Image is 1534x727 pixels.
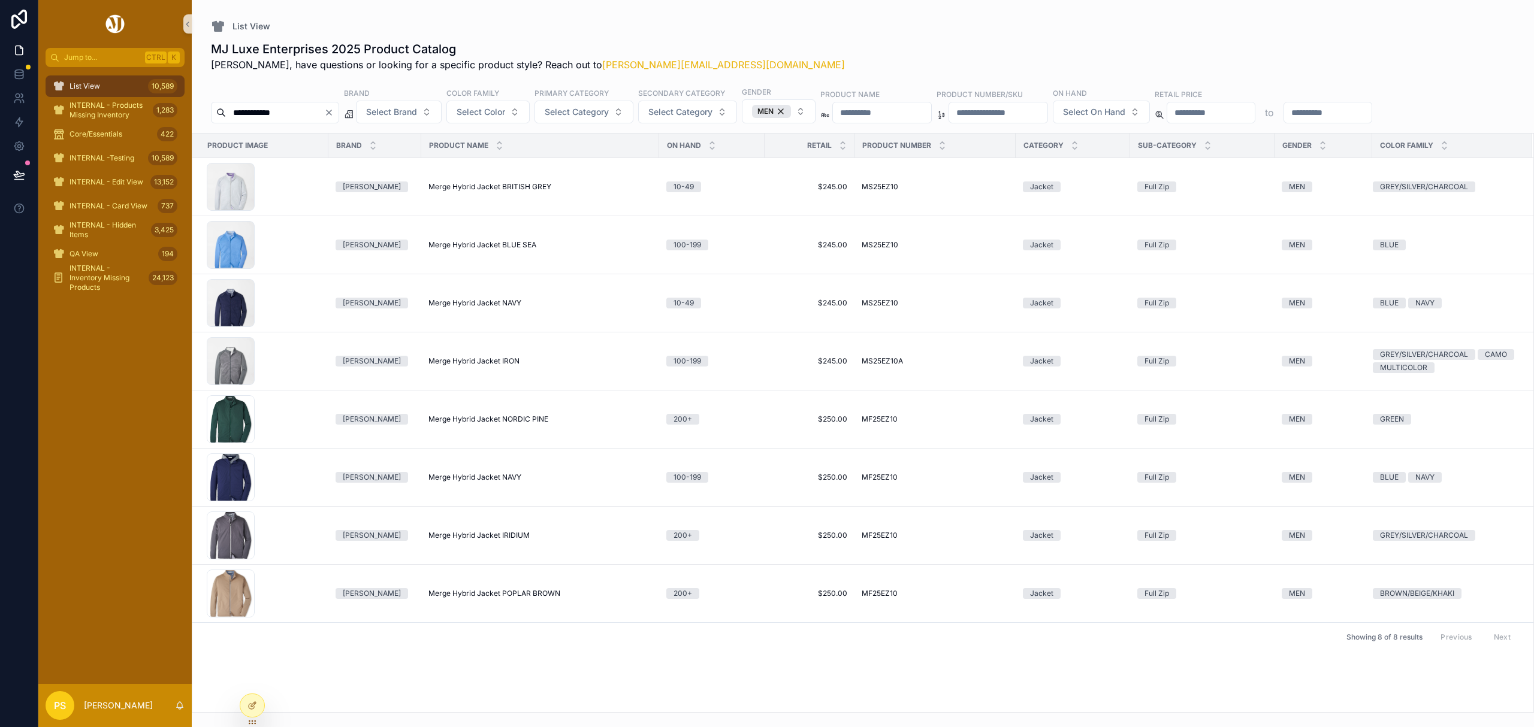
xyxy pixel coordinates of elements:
div: Jacket [1030,414,1053,425]
a: MEN [1282,472,1365,483]
div: 10,589 [148,79,177,93]
div: BROWN/BEIGE/KHAKI [1380,588,1454,599]
a: MF25EZ10 [862,531,1008,540]
span: Select Color [457,106,505,118]
p: [PERSON_NAME] [84,699,153,711]
a: [PERSON_NAME] [336,588,414,599]
div: 10-49 [674,181,694,192]
a: MS25EZ10 [862,182,1008,192]
button: Select Button [535,101,633,123]
a: List View [211,19,270,34]
button: Select Button [1053,101,1150,123]
a: $245.00 [772,356,847,366]
div: MEN [1289,472,1305,483]
span: INTERNAL - Products Missing Inventory [70,101,148,120]
div: 1,283 [153,103,177,117]
div: 24,123 [149,271,177,285]
span: $250.00 [772,589,847,598]
a: [PERSON_NAME] [336,356,414,366]
div: 100-199 [674,356,701,366]
a: INTERNAL - Products Missing Inventory1,283 [46,99,185,121]
span: MF25EZ10 [862,531,898,540]
a: Full Zip [1137,414,1267,425]
a: BLUENAVY [1373,472,1518,483]
div: [PERSON_NAME] [343,472,401,483]
div: 200+ [674,530,692,541]
div: 3,425 [151,223,177,237]
span: $245.00 [772,240,847,250]
span: Select Brand [366,106,417,118]
span: MF25EZ10 [862,414,898,424]
a: BLUE [1373,240,1518,250]
span: Product Image [207,141,268,150]
label: Retail Price [1155,89,1202,99]
a: GREY/SILVER/CHARCOAL [1373,181,1518,192]
a: GREEN [1373,414,1518,425]
div: Jacket [1030,588,1053,599]
span: INTERNAL - Hidden Items [70,220,146,240]
button: Unselect MEN [752,105,791,118]
div: 100-199 [674,472,701,483]
span: INTERNAL - Edit View [70,177,143,187]
span: Brand [336,141,362,150]
div: Full Zip [1145,298,1169,308]
div: Jacket [1030,530,1053,541]
a: 100-199 [666,472,757,483]
a: [PERSON_NAME] [336,298,414,308]
div: MEN [1289,298,1305,308]
span: Select On Hand [1063,106,1125,118]
button: Select Button [356,101,442,123]
div: [PERSON_NAME] [343,181,401,192]
a: Merge Hybrid Jacket IRIDIUM [428,531,652,540]
a: MS25EZ10 [862,298,1008,308]
a: [PERSON_NAME] [336,240,414,250]
a: MEN [1282,588,1365,599]
a: $245.00 [772,298,847,308]
a: [PERSON_NAME] [336,530,414,541]
a: Jacket [1023,414,1123,425]
a: Full Zip [1137,530,1267,541]
button: Select Button [638,101,737,123]
div: BLUE [1380,240,1399,250]
div: Full Zip [1145,472,1169,483]
span: List View [70,81,100,91]
label: On Hand [1053,87,1087,98]
span: Retail [807,141,832,150]
div: MEN [1289,414,1305,425]
a: Merge Hybrid Jacket NORDIC PINE [428,414,652,424]
div: MEN [752,105,791,118]
div: MEN [1289,181,1305,192]
a: MEN [1282,240,1365,250]
div: 13,152 [150,175,177,189]
div: [PERSON_NAME] [343,298,401,308]
span: Gender [1282,141,1312,150]
a: MS25EZ10 [862,240,1008,250]
span: $250.00 [772,531,847,540]
span: Merge Hybrid Jacket BRITISH GREY [428,182,551,192]
div: [PERSON_NAME] [343,530,401,541]
div: 737 [158,199,177,213]
label: Primary Category [535,87,609,98]
a: [PERSON_NAME] [336,472,414,483]
a: $250.00 [772,414,847,424]
div: BLUE [1380,298,1399,308]
span: Showing 8 of 8 results [1346,632,1423,642]
a: MEN [1282,181,1365,192]
a: $245.00 [772,182,847,192]
a: Merge Hybrid Jacket BLUE SEA [428,240,652,250]
a: MF25EZ10 [862,414,1008,424]
span: MS25EZ10 [862,182,898,192]
label: Product Number/SKU [937,89,1023,99]
button: Select Button [446,101,530,123]
a: MF25EZ10 [862,589,1008,598]
div: Jacket [1030,240,1053,250]
a: Merge Hybrid Jacket POPLAR BROWN [428,589,652,598]
a: INTERNAL - Hidden Items3,425 [46,219,185,241]
div: [PERSON_NAME] [343,240,401,250]
label: Gender [742,86,771,97]
h1: MJ Luxe Enterprises 2025 Product Catalog [211,41,845,57]
a: Jacket [1023,472,1123,483]
a: Jacket [1023,356,1123,366]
